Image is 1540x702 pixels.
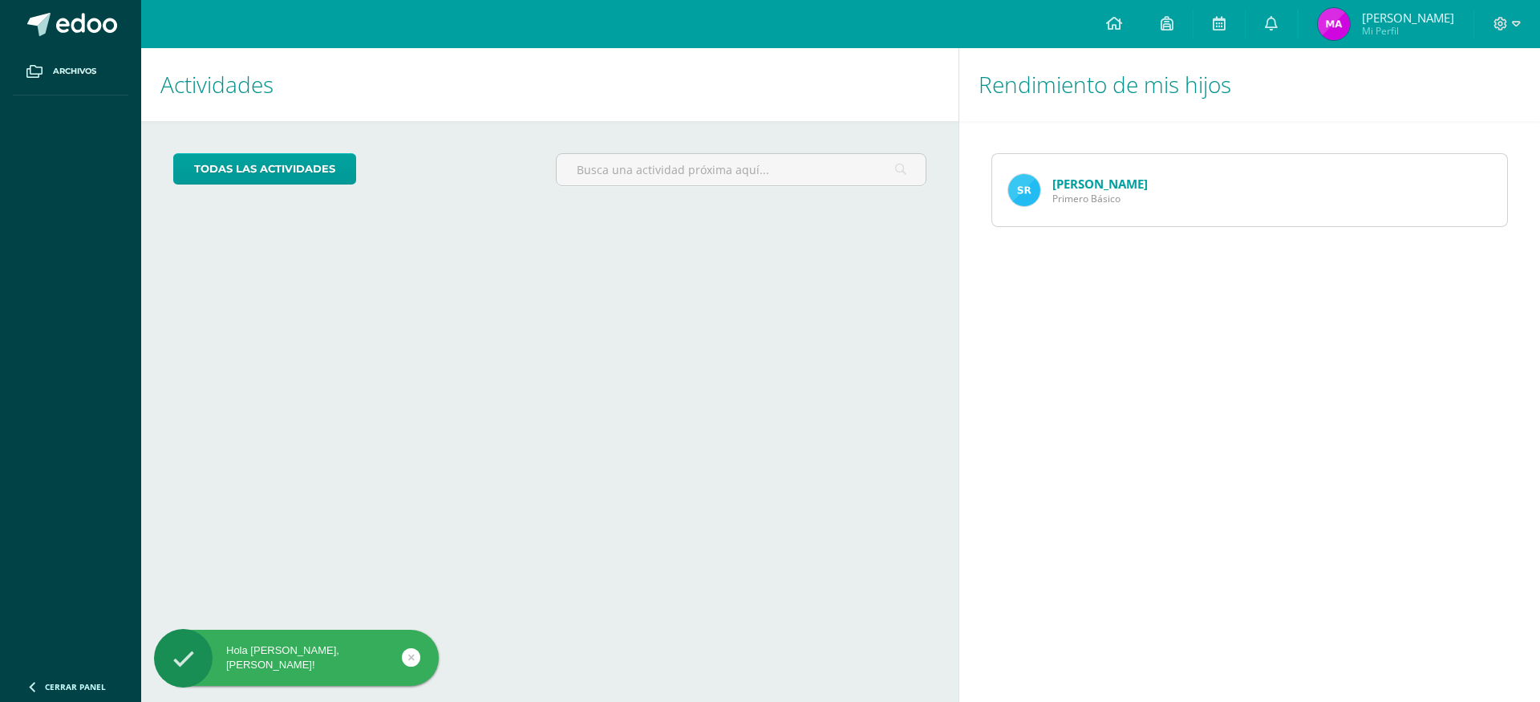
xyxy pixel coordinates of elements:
span: Cerrar panel [45,681,106,692]
span: Primero Básico [1052,192,1148,205]
a: Archivos [13,48,128,95]
img: ef485505363f2d554e87cdd9619efce2.png [1008,174,1040,206]
span: Archivos [53,65,96,78]
input: Busca una actividad próxima aquí... [557,154,925,185]
h1: Actividades [160,48,939,121]
a: [PERSON_NAME] [1052,176,1148,192]
span: [PERSON_NAME] [1362,10,1454,26]
h1: Rendimiento de mis hijos [979,48,1521,121]
a: todas las Actividades [173,153,356,185]
img: 46525eb70ed3ede874af3e8592fa40d0.png [1318,8,1350,40]
span: Mi Perfil [1362,24,1454,38]
div: Hola [PERSON_NAME], [PERSON_NAME]! [154,643,439,672]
